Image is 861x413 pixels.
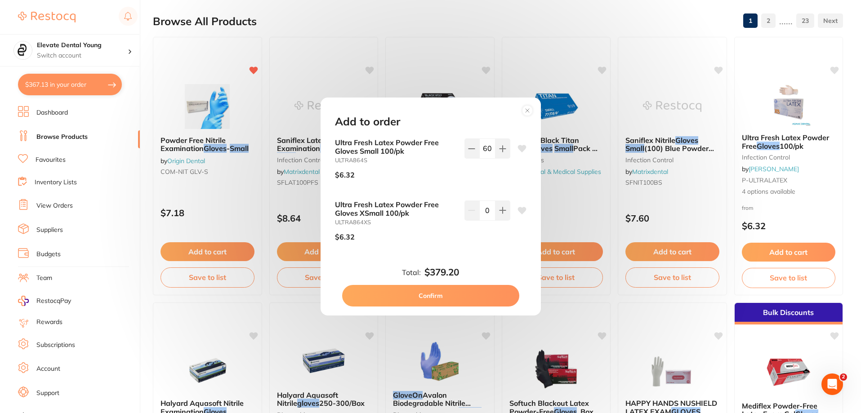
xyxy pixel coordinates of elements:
[424,267,459,278] b: $379.20
[335,115,400,128] h2: Add to order
[335,138,457,155] b: Ultra Fresh Latex Powder Free Gloves Small 100/pk
[335,171,355,179] p: $6.32
[335,219,457,226] small: ULTRA864XS
[335,233,355,241] p: $6.32
[342,285,519,306] button: Confirm
[821,373,843,395] iframe: Intercom live chat
[335,157,457,164] small: ULTRA864S
[402,268,421,276] label: Total:
[335,200,457,217] b: Ultra Fresh Latex Powder Free Gloves XSmall 100/pk
[840,373,847,381] span: 2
